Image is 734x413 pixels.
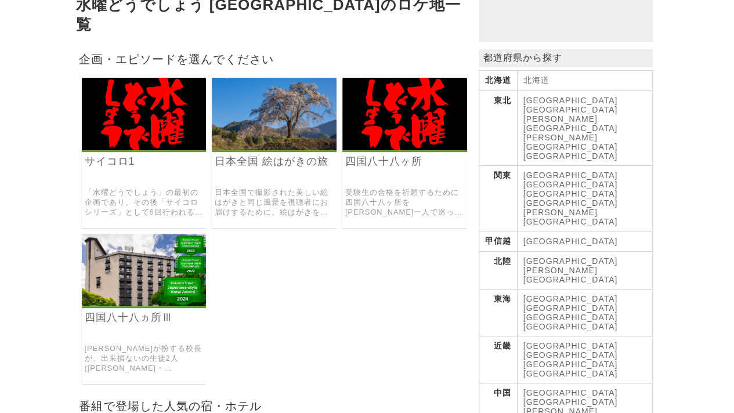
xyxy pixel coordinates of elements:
a: [PERSON_NAME][GEOGRAPHIC_DATA] [523,266,618,284]
h2: 企画・エピソードを選んでください [76,49,473,69]
a: [GEOGRAPHIC_DATA] [523,151,618,161]
a: [GEOGRAPHIC_DATA] [523,313,618,322]
a: 四国八十八ヶ所 [345,155,464,168]
a: 四国八十八ヵ所Ⅲ [85,311,204,324]
a: [GEOGRAPHIC_DATA] [523,397,618,407]
img: 水曜どうでしょう 日本全国 絵はがきの旅 [212,78,337,150]
a: [PERSON_NAME][GEOGRAPHIC_DATA] [523,114,618,133]
img: 水曜どうでしょう 四国八十八ヶ所 [342,78,467,150]
a: [GEOGRAPHIC_DATA] [523,369,618,378]
a: [GEOGRAPHIC_DATA] [523,322,618,331]
th: 北海道 [479,71,517,91]
th: 関東 [479,166,517,231]
a: [GEOGRAPHIC_DATA] [523,341,618,350]
a: [GEOGRAPHIC_DATA] [523,217,618,226]
a: 水曜どうでしょう 四国八十八ヶ所 [342,142,467,152]
a: [GEOGRAPHIC_DATA] [523,388,618,397]
img: 水曜どうでしょう 四国八十八ヵ所完全巡拝Ⅲ [82,234,207,306]
a: [GEOGRAPHIC_DATA] [523,256,618,266]
a: サイコロ1 [85,155,204,168]
a: [GEOGRAPHIC_DATA] [523,360,618,369]
a: 水曜どうでしょう 日本全国 絵はがきの旅 [212,142,337,152]
a: [GEOGRAPHIC_DATA] [523,237,618,246]
a: [GEOGRAPHIC_DATA] [523,294,618,303]
a: [GEOGRAPHIC_DATA] [523,198,618,208]
a: [GEOGRAPHIC_DATA] [523,180,618,189]
a: [PERSON_NAME] [523,208,598,217]
a: [GEOGRAPHIC_DATA] [523,171,618,180]
a: [GEOGRAPHIC_DATA] [523,105,618,114]
a: [GEOGRAPHIC_DATA] [523,350,618,360]
a: [GEOGRAPHIC_DATA] [523,189,618,198]
th: 東北 [479,91,517,166]
a: 水曜どうでしょう サイコロ1 [82,142,207,152]
th: 東海 [479,289,517,336]
a: 日本全国で撮影された美しい絵はがきと同じ風景を視聴者にお届けするために、絵はがきをひいてはその場所を訪れた企画。 [215,188,334,217]
img: 水曜どうでしょう サイコロ1 [82,78,207,150]
a: 北海道 [523,75,549,85]
a: [PERSON_NAME][GEOGRAPHIC_DATA] [523,133,618,151]
a: [GEOGRAPHIC_DATA] [523,96,618,105]
a: 受験生の合格を祈願するために四国八十八ヶ所を[PERSON_NAME]一人で巡った企画。 [345,188,464,217]
a: 水曜どうでしょう 四国八十八ヵ所完全巡拝Ⅲ [82,298,207,308]
p: 都道府県から探す [479,49,653,67]
th: 北陸 [479,252,517,289]
th: 近畿 [479,336,517,383]
th: 甲信越 [479,231,517,252]
a: [PERSON_NAME]が扮する校長が、出来損ないの生徒2人([PERSON_NAME]・[PERSON_NAME])を引き連れて、大学受験必勝を祈願して四国八十八ヶ所を巡拝した旅。 [85,344,204,373]
a: 「水曜どうでしょう」の最初の企画であり、その後「サイコロシリーズ」として6回行われる、行先をサイコロの目に任せて日本中を旅する企画。 [85,188,204,217]
a: [GEOGRAPHIC_DATA] [523,303,618,313]
a: 日本全国 絵はがきの旅 [215,155,334,168]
